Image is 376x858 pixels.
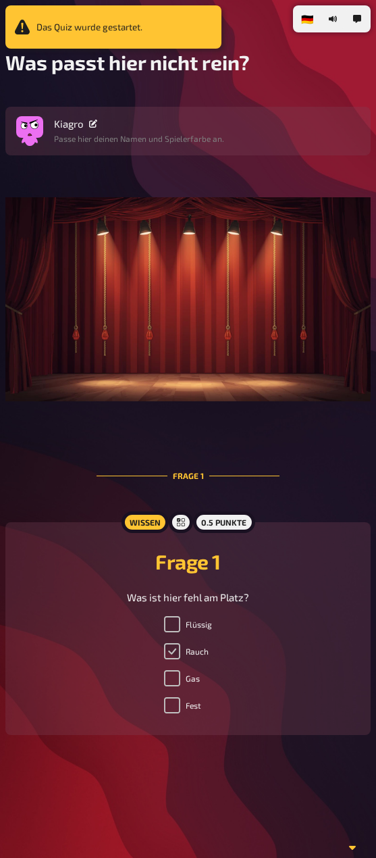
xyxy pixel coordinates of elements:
div: Das Quiz wurde gestartet. [5,5,221,49]
li: 🇩🇪 [296,8,319,30]
img: Avatar [16,113,43,141]
label: Flüssig [164,616,212,632]
h1: Was passt hier nicht rein? [5,50,371,74]
label: Gas [164,670,200,686]
span: Kiagro [54,118,84,130]
label: Rauch [164,643,209,659]
span: Was ist hier fehl am Platz? [127,591,249,603]
div: Wissen [121,511,168,533]
h2: Frage 1 [22,549,354,574]
div: 0.5 Punkte [193,511,254,533]
div: Frage 1 [97,437,279,514]
button: Avatar [16,118,43,145]
p: Passe hier deinen Namen und Spielerfarbe an. [54,132,224,145]
img: Bühne, mehrere Lichtkegel von der Decke , Vorhang, Bühnenboden, Format 2560_1440, Seile von der D... [5,197,371,402]
label: Fest [164,697,201,713]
